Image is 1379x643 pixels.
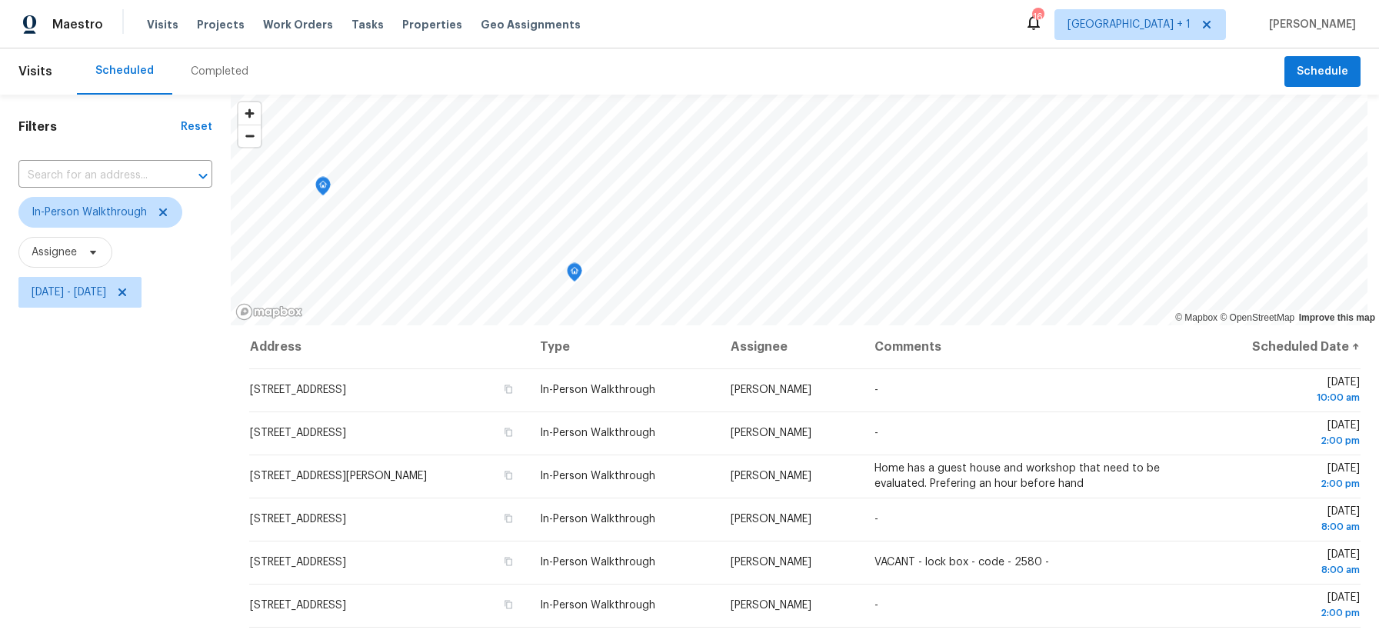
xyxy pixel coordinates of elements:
button: Zoom out [238,125,261,147]
div: 8:00 am [1208,562,1360,578]
div: 8:00 am [1208,519,1360,535]
span: [PERSON_NAME] [731,557,811,568]
span: Properties [402,17,462,32]
span: [PERSON_NAME] [731,600,811,611]
button: Copy Address [501,382,515,396]
span: [STREET_ADDRESS] [250,557,346,568]
span: Schedule [1297,62,1348,82]
span: - [874,428,878,438]
div: Scheduled [95,63,154,78]
span: Visits [18,55,52,88]
span: In-Person Walkthrough [540,471,655,481]
span: [PERSON_NAME] [731,471,811,481]
div: 2:00 pm [1208,605,1360,621]
span: [STREET_ADDRESS] [250,428,346,438]
span: Tasks [351,19,384,30]
span: Assignee [32,245,77,260]
button: Schedule [1284,56,1361,88]
th: Address [249,325,528,368]
span: In-Person Walkthrough [540,428,655,438]
span: [DATE] [1208,592,1360,621]
span: [STREET_ADDRESS] [250,514,346,525]
a: OpenStreetMap [1220,312,1294,323]
span: [DATE] [1208,377,1360,405]
span: Maestro [52,17,103,32]
span: [DATE] [1208,463,1360,491]
button: Copy Address [501,468,515,482]
span: Work Orders [263,17,333,32]
span: [DATE] [1208,506,1360,535]
span: - [874,600,878,611]
span: In-Person Walkthrough [540,385,655,395]
span: [STREET_ADDRESS] [250,600,346,611]
span: [DATE] [1208,420,1360,448]
div: 2:00 pm [1208,433,1360,448]
div: Map marker [567,263,582,287]
th: Assignee [718,325,862,368]
span: Visits [147,17,178,32]
div: Completed [191,64,248,79]
div: Reset [181,119,212,135]
button: Zoom in [238,102,261,125]
span: [DATE] [1208,549,1360,578]
span: - [874,514,878,525]
span: [GEOGRAPHIC_DATA] + 1 [1068,17,1191,32]
span: [STREET_ADDRESS][PERSON_NAME] [250,471,427,481]
span: - [874,385,878,395]
span: Geo Assignments [481,17,581,32]
div: 16 [1032,9,1043,25]
a: Mapbox homepage [235,303,303,321]
button: Copy Address [501,511,515,525]
div: 2:00 pm [1208,476,1360,491]
th: Comments [862,325,1196,368]
span: [PERSON_NAME] [731,428,811,438]
input: Search for an address... [18,164,169,188]
h1: Filters [18,119,181,135]
span: Projects [197,17,245,32]
span: In-Person Walkthrough [540,600,655,611]
button: Copy Address [501,425,515,439]
span: In-Person Walkthrough [540,557,655,568]
span: [DATE] - [DATE] [32,285,106,300]
span: In-Person Walkthrough [540,514,655,525]
canvas: Map [231,95,1367,325]
span: VACANT - lock box - code - 2580 - [874,557,1049,568]
a: Improve this map [1299,312,1375,323]
span: In-Person Walkthrough [32,205,147,220]
th: Type [528,325,718,368]
span: [PERSON_NAME] [731,514,811,525]
span: [STREET_ADDRESS] [250,385,346,395]
th: Scheduled Date ↑ [1196,325,1361,368]
div: Map marker [315,177,331,201]
a: Mapbox [1175,312,1217,323]
span: [PERSON_NAME] [1263,17,1356,32]
div: 10:00 am [1208,390,1360,405]
button: Copy Address [501,598,515,611]
span: Home has a guest house and workshop that need to be evaluated. Prefering an hour before hand [874,463,1160,489]
button: Open [192,165,214,187]
button: Copy Address [501,555,515,568]
span: [PERSON_NAME] [731,385,811,395]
